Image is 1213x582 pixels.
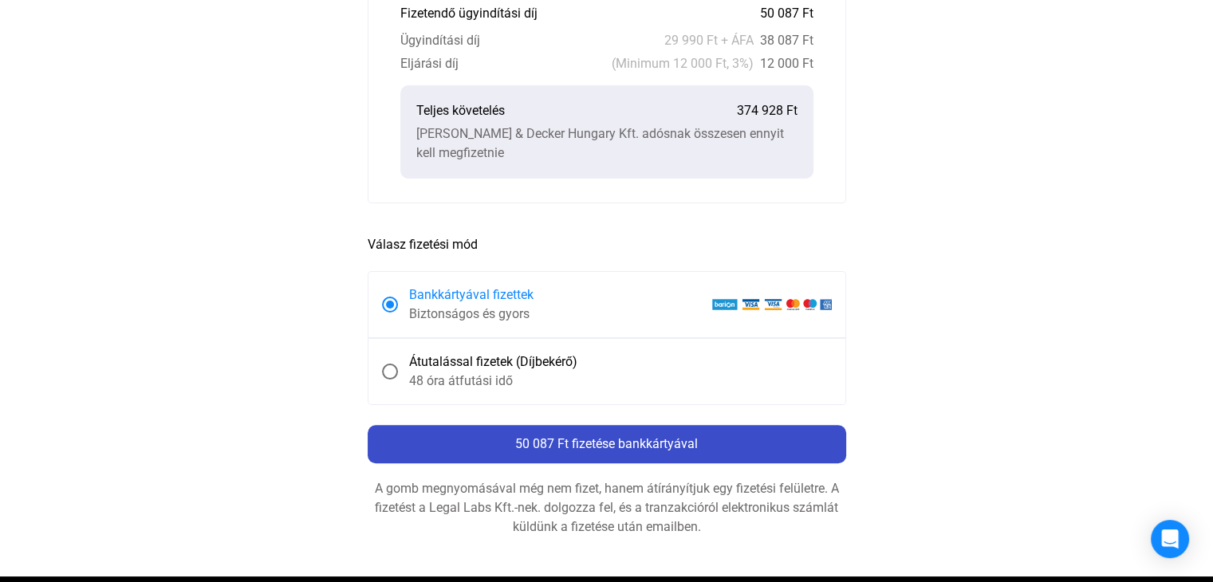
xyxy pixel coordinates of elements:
[368,425,846,463] button: 50 087 Ft fizetése bankkártyával
[711,298,832,311] img: barion
[409,287,534,302] font: Bankkártyával fizettek
[515,436,698,451] font: 50 087 Ft fizetése bankkártyával
[400,6,538,21] font: Fizetendő ügyindítási díj
[760,56,813,71] font: 12 000 Ft
[664,33,754,48] font: 29 990 Ft + ÁFA
[409,373,513,388] font: 48 óra átfutási idő
[416,126,784,160] font: [PERSON_NAME] & Decker Hungary Kft. adósnak összesen ennyit kell megfizetnie
[416,103,505,118] font: Teljes követelés
[737,103,798,118] font: 374 928 Ft
[400,56,459,71] font: Eljárási díj
[400,33,480,48] font: Ügyindítási díj
[760,33,813,48] font: 38 087 Ft
[760,6,813,21] font: 50 087 Ft
[409,306,530,321] font: Biztonságos és gyors
[612,56,754,71] font: (Minimum 12 000 Ft, 3%)
[375,481,839,534] font: A gomb megnyomásával még nem fizet, hanem átírányítjuk egy fizetési felületre. A fizetést a Legal...
[1151,520,1189,558] div: Intercom Messenger megnyitása
[409,354,577,369] font: Átutalással fizetek (Díjbekérő)
[368,237,478,252] font: Válasz fizetési mód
